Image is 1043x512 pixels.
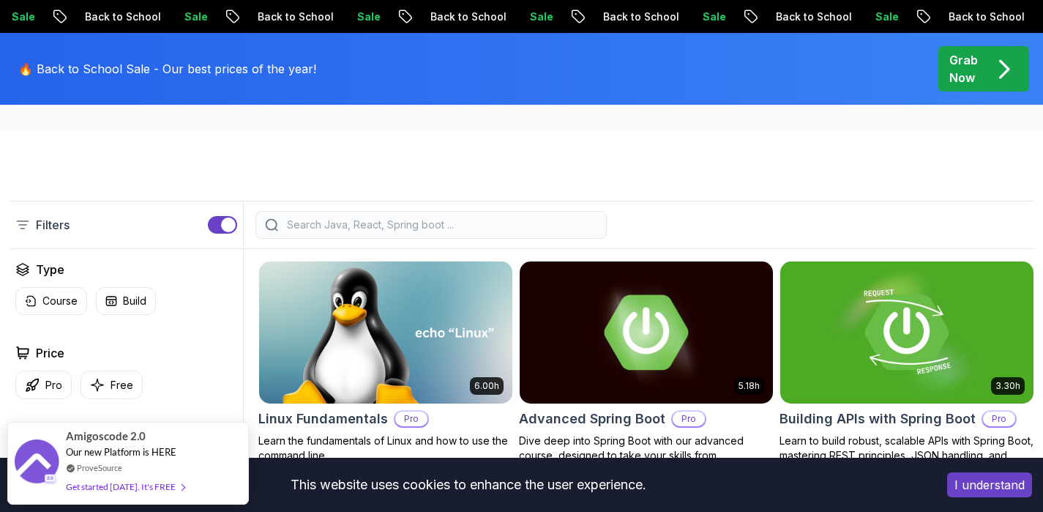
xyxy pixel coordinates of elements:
[100,10,147,24] p: Sale
[346,10,446,24] p: Back to School
[692,10,791,24] p: Back to School
[258,409,388,429] h2: Linux Fundamentals
[258,434,513,463] p: Learn the fundamentals of Linux and how to use the command line
[123,294,146,308] p: Build
[780,261,1033,404] img: Building APIs with Spring Boot card
[519,261,774,478] a: Advanced Spring Boot card5.18hAdvanced Spring BootProDive deep into Spring Boot with our advanced...
[964,10,1011,24] p: Sale
[11,469,925,501] div: This website uses cookies to enhance the user experience.
[791,10,838,24] p: Sale
[995,380,1020,392] p: 3.30h
[36,216,70,234] p: Filters
[258,261,513,463] a: Linux Fundamentals card6.00hLinux FundamentalsProLearn the fundamentals of Linux and how to use t...
[673,412,705,426] p: Pro
[780,434,1034,478] p: Learn to build robust, scalable APIs with Spring Boot, mastering REST principles, JSON handling, ...
[36,344,64,362] h2: Price
[259,261,512,404] img: Linux Fundamentals card
[96,287,156,315] button: Build
[77,461,122,474] a: ProveSource
[446,10,493,24] p: Sale
[173,10,273,24] p: Back to School
[520,261,773,404] img: Advanced Spring Boot card
[618,10,665,24] p: Sale
[45,378,62,393] p: Pro
[15,439,59,487] img: provesource social proof notification image
[519,10,618,24] p: Back to School
[864,10,964,24] p: Back to School
[474,380,499,392] p: 6.00h
[111,378,133,393] p: Free
[15,287,87,315] button: Course
[947,472,1032,497] button: Accept cookies
[15,371,72,399] button: Pro
[66,478,184,495] div: Get started [DATE]. It's FREE
[66,446,176,458] span: Our new Platform is HERE
[780,409,976,429] h2: Building APIs with Spring Boot
[780,261,1034,478] a: Building APIs with Spring Boot card3.30hBuilding APIs with Spring BootProLearn to build robust, s...
[519,409,665,429] h2: Advanced Spring Boot
[395,412,427,426] p: Pro
[739,380,760,392] p: 5.18h
[949,51,978,86] p: Grab Now
[81,371,143,399] button: Free
[66,428,146,445] span: Amigoscode 2.0
[36,261,64,278] h2: Type
[519,434,774,478] p: Dive deep into Spring Boot with our advanced course, designed to take your skills from intermedia...
[983,412,1015,426] p: Pro
[284,218,597,232] input: Search Java, React, Spring boot ...
[18,60,316,78] p: 🔥 Back to School Sale - Our best prices of the year!
[42,294,78,308] p: Course
[1,10,100,24] p: Back to School
[273,10,320,24] p: Sale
